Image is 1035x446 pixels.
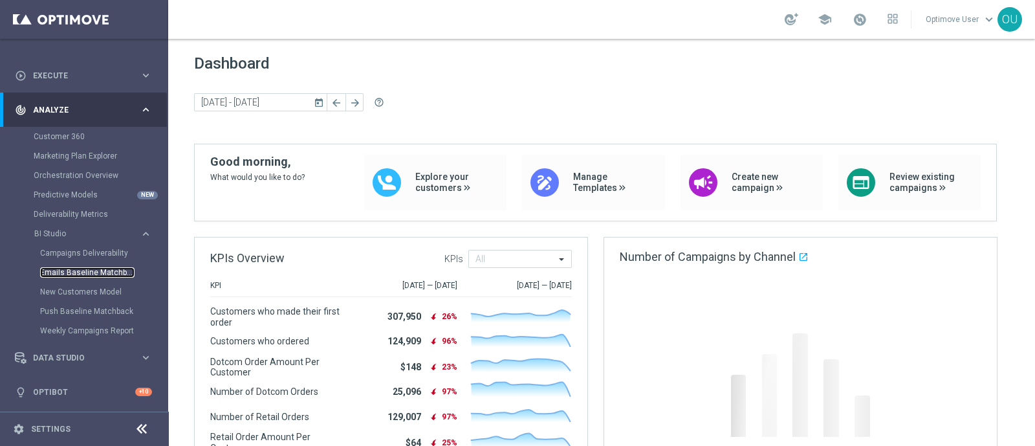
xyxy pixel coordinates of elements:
[40,287,135,297] a: New Customers Model
[34,166,167,185] div: Orchestration Overview
[997,7,1022,32] div: OU
[14,387,153,397] button: lightbulb Optibot +10
[135,388,152,396] div: +10
[34,230,140,238] div: BI Studio
[40,282,167,302] div: New Customers Model
[34,190,135,200] a: Predictive Models
[34,224,167,340] div: BI Studio
[15,352,140,364] div: Data Studio
[34,127,167,146] div: Customer 360
[818,12,832,27] span: school
[140,104,152,116] i: keyboard_arrow_right
[140,69,152,82] i: keyboard_arrow_right
[137,191,158,199] div: NEW
[40,263,167,282] div: Emails Baseline Matchback
[14,353,153,363] button: Data Studio keyboard_arrow_right
[31,425,71,433] a: Settings
[14,105,153,115] button: track_changes Analyze keyboard_arrow_right
[140,228,152,240] i: keyboard_arrow_right
[40,267,135,278] a: Emails Baseline Matchback
[13,423,25,435] i: settings
[924,10,997,29] a: Optimove Userkeyboard_arrow_down
[34,170,135,181] a: Orchestration Overview
[33,72,140,80] span: Execute
[34,151,135,161] a: Marketing Plan Explorer
[982,12,996,27] span: keyboard_arrow_down
[33,375,135,409] a: Optibot
[34,131,135,142] a: Customer 360
[34,146,167,166] div: Marketing Plan Explorer
[15,70,140,82] div: Execute
[34,185,167,205] div: Predictive Models
[34,230,127,238] span: BI Studio
[33,106,140,114] span: Analyze
[40,306,135,317] a: Push Baseline Matchback
[40,321,167,340] div: Weekly Campaigns Report
[33,354,140,362] span: Data Studio
[15,104,140,116] div: Analyze
[40,243,167,263] div: Campaigns Deliverability
[15,386,27,398] i: lightbulb
[40,248,135,258] a: Campaigns Deliverability
[14,71,153,81] button: play_circle_outline Execute keyboard_arrow_right
[34,229,153,239] button: BI Studio keyboard_arrow_right
[34,205,167,224] div: Deliverability Metrics
[40,302,167,321] div: Push Baseline Matchback
[140,351,152,364] i: keyboard_arrow_right
[34,209,135,219] a: Deliverability Metrics
[15,104,27,116] i: track_changes
[15,375,152,409] div: Optibot
[40,326,135,336] a: Weekly Campaigns Report
[15,70,27,82] i: play_circle_outline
